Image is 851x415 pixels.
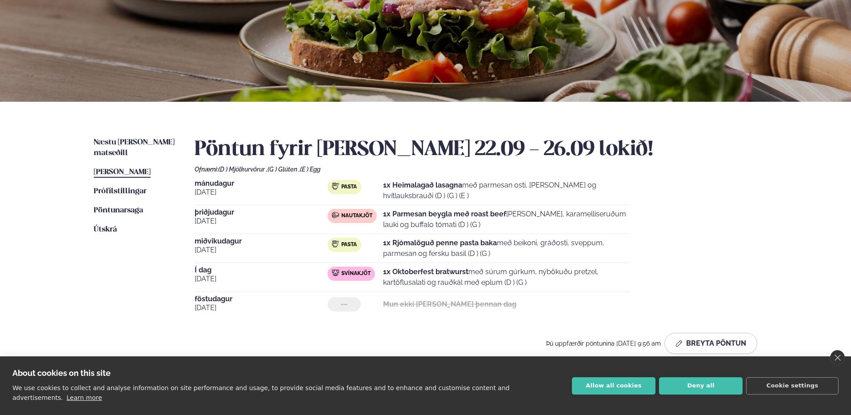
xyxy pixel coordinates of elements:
span: Pöntunarsaga [94,207,143,214]
p: We use cookies to collect and analyse information on site performance and usage, to provide socia... [12,384,510,401]
button: Breyta Pöntun [664,333,757,354]
a: Prófílstillingar [94,186,147,197]
strong: 1x Oktoberfest bratwurst [383,267,468,276]
button: Allow all cookies [572,377,655,395]
a: Næstu [PERSON_NAME] matseðill [94,137,177,159]
span: [DATE] [195,303,328,313]
a: close [830,350,845,365]
a: Learn more [67,394,102,401]
img: pasta.svg [332,240,339,247]
span: Pasta [341,184,357,191]
span: Í dag [195,267,328,274]
a: Pöntunarsaga [94,205,143,216]
a: Útskrá [94,224,117,235]
span: (D ) Mjólkurvörur , [218,166,268,173]
button: Deny all [659,377,743,395]
span: [DATE] [195,216,328,227]
span: (E ) Egg [300,166,320,173]
span: Næstu [PERSON_NAME] matseðill [94,139,175,157]
p: með súrum gúrkum, nýbökuðu pretzel, kartöflusalati og rauðkál með eplum (D ) (G ) [383,267,630,288]
span: --- [341,301,348,308]
span: [DATE] [195,187,328,198]
span: Útskrá [94,226,117,233]
button: Cookie settings [746,377,839,395]
strong: 1x Heimalagað lasagna [383,181,462,189]
strong: 1x Parmesan beygla með roast beef [383,210,506,218]
span: [PERSON_NAME] [94,168,151,176]
span: Nautakjöt [341,212,372,219]
span: miðvikudagur [195,238,328,245]
img: pasta.svg [332,183,339,190]
span: Þú uppfærðir pöntunina [DATE] 9:56 am [546,340,661,347]
span: Pasta [341,241,357,248]
span: [DATE] [195,245,328,255]
span: þriðjudagur [195,209,328,216]
div: Ofnæmi: [195,166,757,173]
img: beef.svg [332,211,339,219]
p: með beikoni, gráðosti, sveppum, parmesan og fersku basil (D ) (G ) [383,238,630,259]
span: [DATE] [195,274,328,284]
a: [PERSON_NAME] [94,167,151,178]
span: Prófílstillingar [94,188,147,195]
p: með parmesan osti, [PERSON_NAME] og hvítlauksbrauði (D ) (G ) (E ) [383,180,630,201]
span: mánudagur [195,180,328,187]
span: föstudagur [195,295,328,303]
p: [PERSON_NAME], karamelliseruðum lauki og buffalo tómati (D ) (G ) [383,209,630,230]
strong: About cookies on this site [12,368,111,378]
span: Svínakjöt [341,270,371,277]
strong: Mun ekki [PERSON_NAME] þennan dag [383,300,516,308]
img: pork.svg [332,269,339,276]
strong: 1x Rjómalöguð penne pasta baka [383,239,497,247]
span: (G ) Glúten , [268,166,300,173]
h2: Pöntun fyrir [PERSON_NAME] 22.09 - 26.09 lokið! [195,137,757,162]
